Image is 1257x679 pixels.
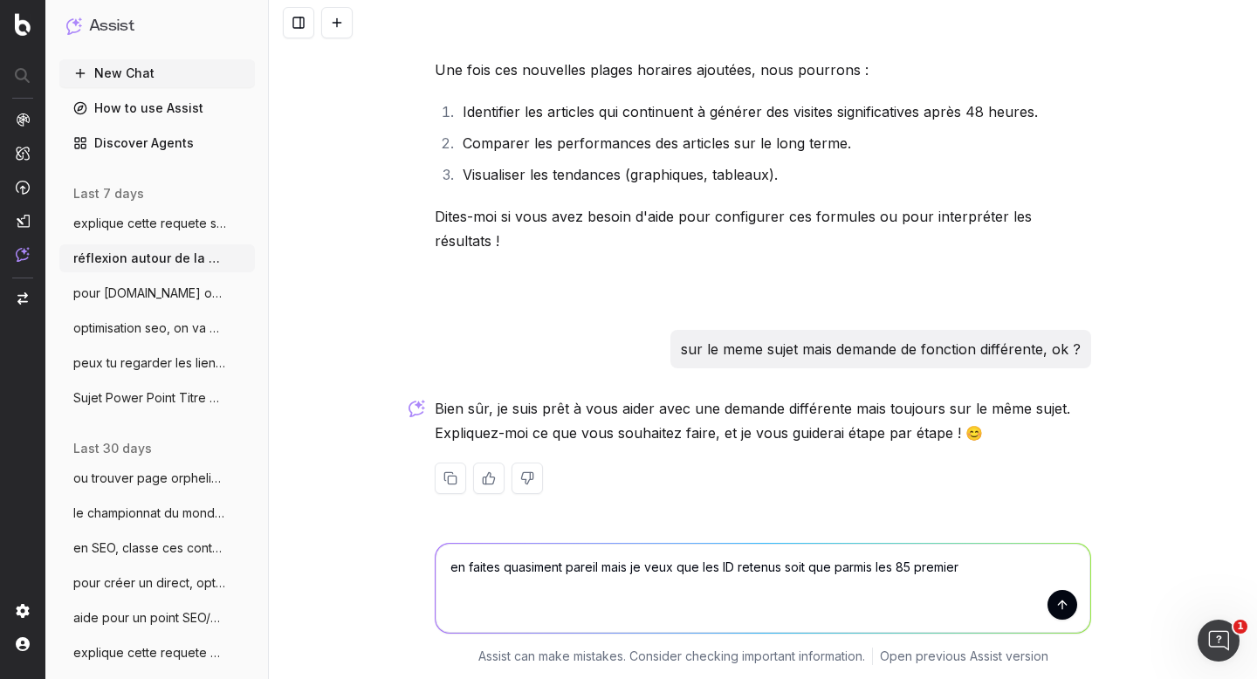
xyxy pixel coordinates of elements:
button: pour créer un direct, optimise le SEO po [59,569,255,597]
img: Assist [66,17,82,34]
iframe: Intercom live chat [1198,620,1240,662]
p: Une fois ces nouvelles plages horaires ajoutées, nous pourrons : [435,58,1091,82]
button: aide pour un point SEO/Data, on va trait [59,604,255,632]
img: Switch project [17,292,28,305]
button: peux tu regarder les liens entrants, sor [59,349,255,377]
p: Dites-moi si vous avez besoin d'aide pour configurer ces formules ou pour interpréter les résulta... [435,204,1091,253]
img: Botify logo [15,13,31,36]
h1: Assist [89,14,134,38]
li: Comparer les performances des articles sur le long terme. [457,131,1091,155]
img: Analytics [16,113,30,127]
a: Open previous Assist version [880,648,1048,665]
button: Sujet Power Point Titre Discover Aide-mo [59,384,255,412]
span: optimisation seo, on va mettre des métad [73,319,227,337]
li: Identifier les articles qui continuent à générer des visites significatives après 48 heures. [457,99,1091,124]
img: Activation [16,180,30,195]
span: ou trouver page orpheline liste [73,470,227,487]
span: pour [DOMAIN_NAME] on va parler de données [73,285,227,302]
button: réflexion autour de la durée de durée de [59,244,255,272]
a: How to use Assist [59,94,255,122]
button: Assist [66,14,248,38]
span: en SEO, classe ces contenus en chaud fro [73,539,227,557]
span: pour créer un direct, optimise le SEO po [73,574,227,592]
button: New Chat [59,59,255,87]
p: Assist can make mistakes. Consider checking important information. [478,648,865,665]
li: Visualiser les tendances (graphiques, tableaux). [457,162,1091,187]
span: Sujet Power Point Titre Discover Aide-mo [73,389,227,407]
p: Bien sûr, je suis prêt à vous aider avec une demande différente mais toujours sur le même sujet. ... [435,396,1091,445]
button: pour [DOMAIN_NAME] on va parler de données [59,279,255,307]
img: My account [16,637,30,651]
button: ou trouver page orpheline liste [59,464,255,492]
img: Assist [16,247,30,262]
span: le championnat du monde masculin de vole [73,504,227,522]
a: Discover Agents [59,129,255,157]
span: explique cette requete sql : with bloc_ [73,215,227,232]
img: Setting [16,604,30,618]
span: last 30 days [73,440,152,457]
span: 1 [1233,620,1247,634]
button: explique cette requete SQL SELECT DIS [59,639,255,667]
span: explique cette requete SQL SELECT DIS [73,644,227,662]
textarea: en faites quasiment pareil mais je veux que les ID retenus soit que parmis les 85 premier [436,544,1090,633]
span: last 7 days [73,185,144,202]
button: optimisation seo, on va mettre des métad [59,314,255,342]
img: Botify assist logo [409,400,425,417]
button: en SEO, classe ces contenus en chaud fro [59,534,255,562]
span: peux tu regarder les liens entrants, sor [73,354,227,372]
button: explique cette requete sql : with bloc_ [59,209,255,237]
span: aide pour un point SEO/Data, on va trait [73,609,227,627]
span: réflexion autour de la durée de durée de [73,250,227,267]
p: sur le meme sujet mais demande de fonction différente, ok ? [681,337,1081,361]
button: le championnat du monde masculin de vole [59,499,255,527]
img: Intelligence [16,146,30,161]
img: Studio [16,214,30,228]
